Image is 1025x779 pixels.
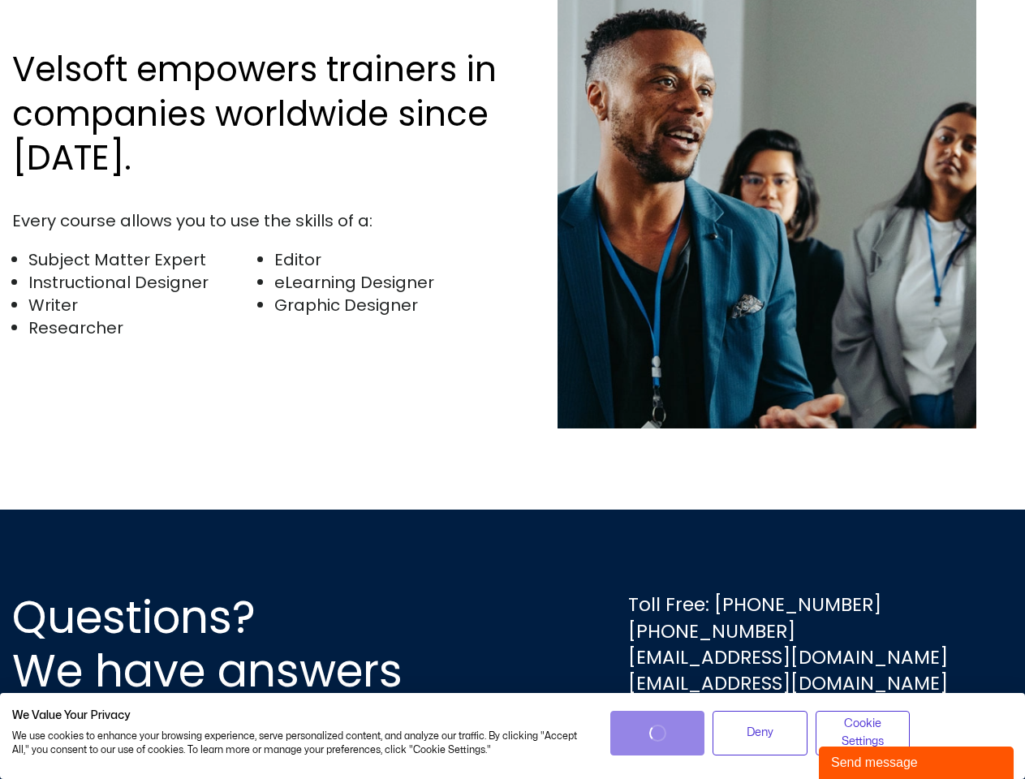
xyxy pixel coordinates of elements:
div: Every course allows you to use the skills of a: [12,209,505,232]
button: Adjust cookie preferences [816,711,911,755]
li: Instructional Designer [28,271,258,294]
li: Researcher [28,316,258,339]
iframe: chat widget [819,743,1017,779]
h2: Velsoft empowers trainers in companies worldwide since [DATE]. [12,48,505,181]
button: Accept all cookies [610,711,705,755]
li: Graphic Designer [274,294,504,316]
li: eLearning Designer [274,271,504,294]
button: Deny all cookies [713,711,808,755]
span: Cookie Settings [826,715,900,751]
li: Writer [28,294,258,316]
li: Editor [274,248,504,271]
span: Deny [747,724,773,742]
h2: We Value Your Privacy [12,708,586,723]
h2: Questions? We have answers [12,591,461,698]
div: Toll Free: [PHONE_NUMBER] [PHONE_NUMBER] [EMAIL_ADDRESS][DOMAIN_NAME] [EMAIL_ADDRESS][DOMAIN_NAME] [628,592,948,696]
p: We use cookies to enhance your browsing experience, serve personalized content, and analyze our t... [12,730,586,757]
li: Subject Matter Expert [28,248,258,271]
